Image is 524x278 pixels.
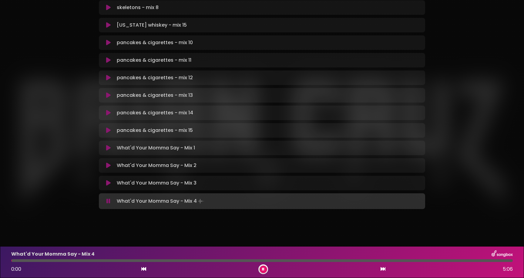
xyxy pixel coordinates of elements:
img: waveform4.gif [197,197,205,205]
p: [US_STATE] whiskey - mix 15 [117,21,187,29]
p: What'd Your Momma Say - Mix 3 [117,179,196,187]
p: skeletons - mix 8 [117,4,159,11]
p: pancakes & cigarettes - mix 11 [117,57,191,64]
p: What'd Your Momma Say - Mix 1 [117,144,195,152]
p: What'd Your Momma Say - Mix 4 [117,197,205,205]
p: pancakes & cigarettes - mix 10 [117,39,193,46]
p: pancakes & cigarettes - mix 12 [117,74,193,81]
p: pancakes & cigarettes - mix 14 [117,109,193,116]
p: pancakes & cigarettes - mix 13 [117,92,193,99]
p: What'd Your Momma Say - Mix 2 [117,162,196,169]
p: pancakes & cigarettes - mix 15 [117,127,193,134]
